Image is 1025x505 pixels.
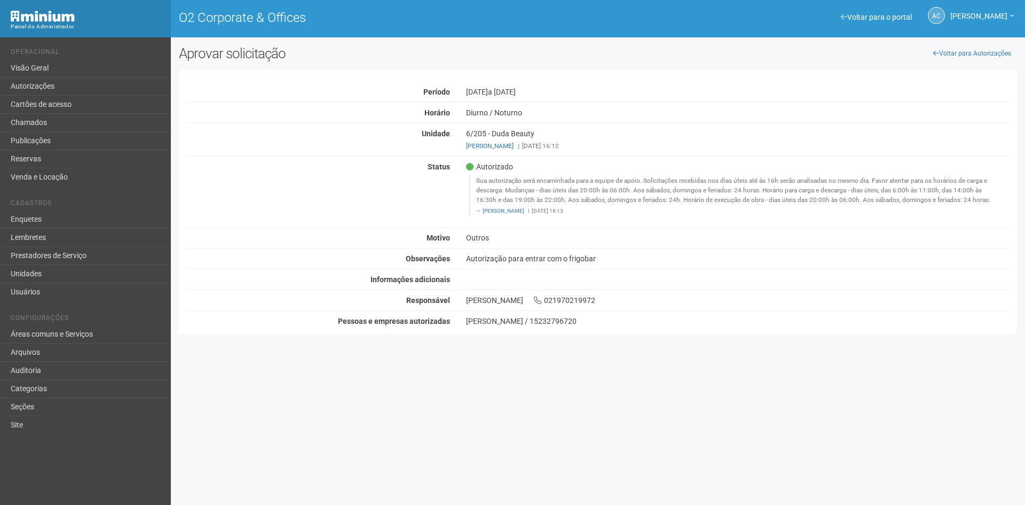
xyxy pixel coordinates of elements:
[466,162,513,172] span: Autorizado
[179,11,590,25] h1: O2 Corporate & Offices
[458,129,1017,151] div: 6/205 - Duda Beauty
[518,142,519,150] span: |
[458,108,1017,118] div: Diurno / Noturno
[179,45,590,61] h2: Aprovar solicitação
[466,316,1009,326] div: [PERSON_NAME] / 15232796720
[488,88,516,96] span: a [DATE]
[841,13,912,21] a: Voltar para o portal
[950,13,1014,22] a: [PERSON_NAME]
[528,208,529,214] span: |
[11,11,75,22] img: Minium
[422,129,450,138] strong: Unidade
[483,208,524,214] a: [PERSON_NAME]
[466,141,1009,151] div: [DATE] 16:12
[927,45,1017,61] a: Voltar para Autorizações
[423,88,450,96] strong: Período
[476,207,1003,215] footer: [DATE] 16:13
[424,108,450,117] strong: Horário
[406,254,450,263] strong: Observações
[458,296,1017,305] div: [PERSON_NAME] 021970219972
[466,142,514,150] a: [PERSON_NAME]
[458,233,1017,243] div: Outros
[11,314,163,325] li: Configurações
[458,254,1017,263] div: Autorização para entrar com o frigobar
[11,199,163,211] li: Cadastros
[370,275,450,284] strong: Informações adicionais
[406,296,450,305] strong: Responsável
[338,317,450,325] strong: Pessoas e empresas autorizadas
[950,2,1007,20] span: Ana Carla de Carvalho Silva
[11,48,163,59] li: Operacional
[427,234,450,242] strong: Motivo
[469,174,1009,216] blockquote: Sua autorização será encaminhada para a equipe de apoio. Solicitações recebidas nos dias úteis at...
[928,7,945,24] a: AC
[11,22,163,32] div: Painel do Administrador
[428,162,450,171] strong: Status
[458,87,1017,97] div: [DATE]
